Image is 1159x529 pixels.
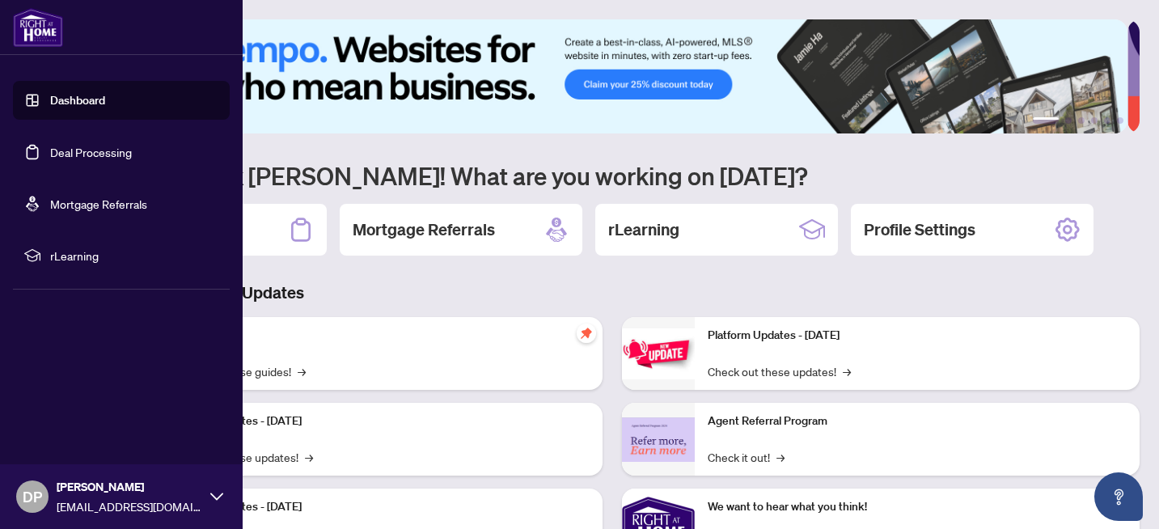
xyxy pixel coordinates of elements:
a: Check out these updates!→ [708,362,851,380]
h2: Profile Settings [864,218,975,241]
span: [EMAIL_ADDRESS][DOMAIN_NAME] [57,497,202,515]
a: Check it out!→ [708,448,785,466]
button: 5 [1104,117,1110,124]
img: Agent Referral Program [622,417,695,462]
p: Platform Updates - [DATE] [170,498,590,516]
button: 1 [1033,117,1059,124]
p: Self-Help [170,327,590,345]
button: Open asap [1094,472,1143,521]
button: 2 [1065,117,1072,124]
p: Agent Referral Program [708,413,1127,430]
h1: Welcome back [PERSON_NAME]! What are you working on [DATE]? [84,160,1140,191]
a: Deal Processing [50,145,132,159]
a: Mortgage Referrals [50,197,147,211]
span: pushpin [577,324,596,343]
span: → [843,362,851,380]
h3: Brokerage & Industry Updates [84,281,1140,304]
p: Platform Updates - [DATE] [708,327,1127,345]
span: [PERSON_NAME] [57,478,202,496]
span: → [305,448,313,466]
a: Dashboard [50,93,105,108]
button: 6 [1117,117,1123,124]
img: Slide 0 [84,19,1127,133]
button: 3 [1078,117,1085,124]
button: 4 [1091,117,1098,124]
span: DP [23,485,42,508]
img: Platform Updates - June 23, 2025 [622,328,695,379]
h2: rLearning [608,218,679,241]
span: rLearning [50,247,218,264]
span: → [776,448,785,466]
img: logo [13,8,63,47]
p: Platform Updates - [DATE] [170,413,590,430]
h2: Mortgage Referrals [353,218,495,241]
p: We want to hear what you think! [708,498,1127,516]
span: → [298,362,306,380]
